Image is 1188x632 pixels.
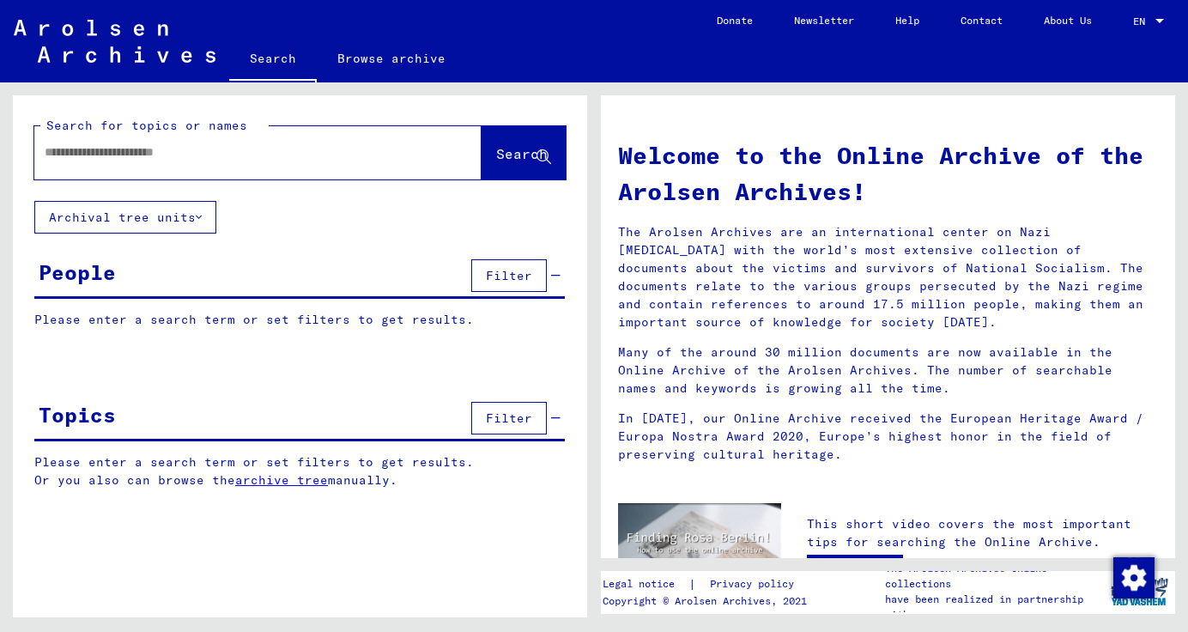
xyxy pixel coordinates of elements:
[603,575,815,593] div: |
[618,410,1158,464] p: In [DATE], our Online Archive received the European Heritage Award / Europa Nostra Award 2020, Eu...
[496,145,548,162] span: Search
[1107,570,1172,613] img: yv_logo.png
[471,259,547,292] button: Filter
[34,453,566,489] p: Please enter a search term or set filters to get results. Or you also can browse the manually.
[482,126,566,179] button: Search
[885,561,1103,592] p: The Arolsen Archives online collections
[486,410,532,426] span: Filter
[39,399,116,430] div: Topics
[14,20,215,63] img: Arolsen_neg.svg
[618,137,1158,210] h1: Welcome to the Online Archive of the Arolsen Archives!
[39,257,116,288] div: People
[807,555,903,589] a: Open video
[885,592,1103,623] p: have been realized in partnership with
[603,575,688,593] a: Legal notice
[807,515,1158,551] p: This short video covers the most important tips for searching the Online Archive.
[1133,15,1152,27] span: EN
[46,118,247,133] mat-label: Search for topics or names
[603,593,815,609] p: Copyright © Arolsen Archives, 2021
[1113,557,1155,599] img: Change consent
[618,343,1158,398] p: Many of the around 30 million documents are now available in the Online Archive of the Arolsen Ar...
[486,268,532,283] span: Filter
[317,38,466,79] a: Browse archive
[34,201,216,234] button: Archival tree units
[34,311,565,329] p: Please enter a search term or set filters to get results.
[235,472,328,488] a: archive tree
[1112,556,1154,598] div: Change consent
[618,223,1158,331] p: The Arolsen Archives are an international center on Nazi [MEDICAL_DATA] with the world’s most ext...
[696,575,815,593] a: Privacy policy
[471,402,547,434] button: Filter
[618,503,781,592] img: video.jpg
[229,38,317,82] a: Search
